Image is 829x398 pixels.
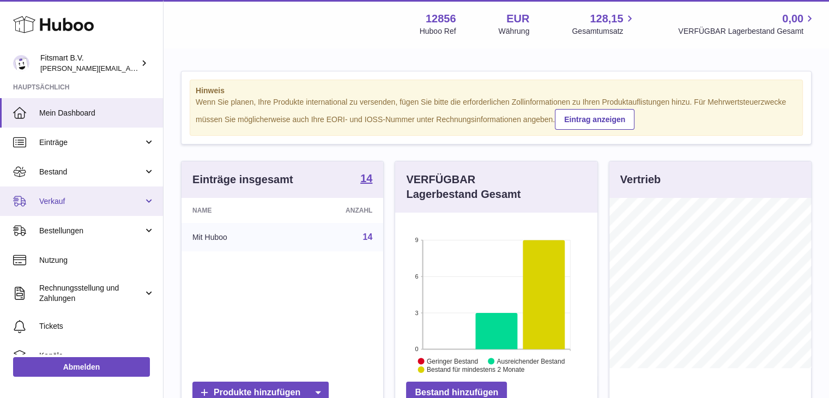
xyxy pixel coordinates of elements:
[181,223,290,251] td: Mit Huboo
[678,11,816,37] a: 0,00 VERFÜGBAR Lagerbestand Gesamt
[13,357,150,377] a: Abmelden
[499,26,530,37] div: Währung
[415,273,419,280] text: 6
[572,26,636,37] span: Gesamtumsatz
[590,11,623,26] span: 128,15
[39,321,155,331] span: Tickets
[406,172,548,202] h3: VERFÜGBAR Lagerbestand Gesamt
[415,237,419,243] text: 9
[782,11,803,26] span: 0,00
[181,198,290,223] th: Name
[39,283,143,304] span: Rechnungsstellung und Zahlungen
[39,108,155,118] span: Mein Dashboard
[192,172,293,187] h3: Einträge insgesamt
[415,346,419,352] text: 0
[415,309,419,316] text: 3
[39,167,143,177] span: Bestand
[572,11,636,37] a: 128,15 Gesamtumsatz
[620,172,661,187] h3: Vertrieb
[360,173,372,186] a: 14
[39,255,155,266] span: Nutzung
[427,357,478,365] text: Geringer Bestand
[40,64,219,73] span: [PERSON_NAME][EMAIL_ADDRESS][DOMAIN_NAME]
[39,196,143,207] span: Verkauf
[420,26,456,37] div: Huboo Ref
[360,173,372,184] strong: 14
[196,97,797,130] div: Wenn Sie planen, Ihre Produkte international zu versenden, fügen Sie bitte die erforderlichen Zol...
[39,351,155,361] span: Kanäle
[506,11,529,26] strong: EUR
[39,137,143,148] span: Einträge
[290,198,383,223] th: Anzahl
[555,109,634,130] a: Eintrag anzeigen
[39,226,143,236] span: Bestellungen
[678,26,816,37] span: VERFÜGBAR Lagerbestand Gesamt
[13,55,29,71] img: jonathan@leaderoo.com
[427,366,525,373] text: Bestand für mindestens 2 Monate
[363,232,373,242] a: 14
[497,357,565,365] text: Ausreichender Bestand
[426,11,456,26] strong: 12856
[196,86,797,96] strong: Hinweis
[40,53,138,74] div: Fitsmart B.V.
